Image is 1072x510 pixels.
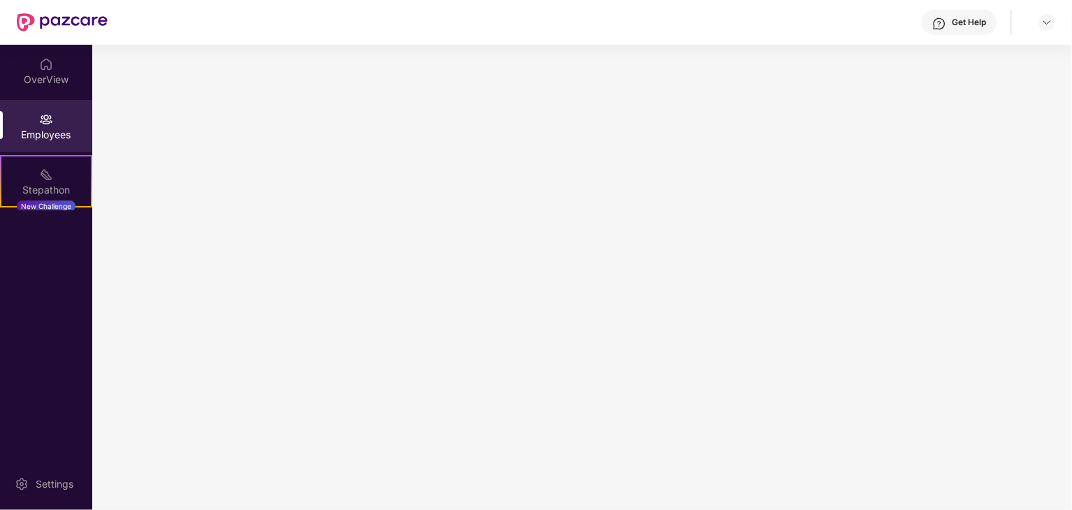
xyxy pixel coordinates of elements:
[39,112,53,126] img: svg+xml;base64,PHN2ZyBpZD0iRW1wbG95ZWVzIiB4bWxucz0iaHR0cDovL3d3dy53My5vcmcvMjAwMC9zdmciIHdpZHRoPS...
[1041,17,1052,28] img: svg+xml;base64,PHN2ZyBpZD0iRHJvcGRvd24tMzJ4MzIiIHhtbG5zPSJodHRwOi8vd3d3LnczLm9yZy8yMDAwL3N2ZyIgd2...
[17,201,75,212] div: New Challenge
[1,183,91,197] div: Stepathon
[39,168,53,182] img: svg+xml;base64,PHN2ZyB4bWxucz0iaHR0cDovL3d3dy53My5vcmcvMjAwMC9zdmciIHdpZHRoPSIyMSIgaGVpZ2h0PSIyMC...
[932,17,946,31] img: svg+xml;base64,PHN2ZyBpZD0iSGVscC0zMngzMiIgeG1sbnM9Imh0dHA6Ly93d3cudzMub3JnLzIwMDAvc3ZnIiB3aWR0aD...
[17,13,108,31] img: New Pazcare Logo
[31,477,78,491] div: Settings
[952,17,986,28] div: Get Help
[15,477,29,491] img: svg+xml;base64,PHN2ZyBpZD0iU2V0dGluZy0yMHgyMCIgeG1sbnM9Imh0dHA6Ly93d3cudzMub3JnLzIwMDAvc3ZnIiB3aW...
[39,57,53,71] img: svg+xml;base64,PHN2ZyBpZD0iSG9tZSIgeG1sbnM9Imh0dHA6Ly93d3cudzMub3JnLzIwMDAvc3ZnIiB3aWR0aD0iMjAiIG...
